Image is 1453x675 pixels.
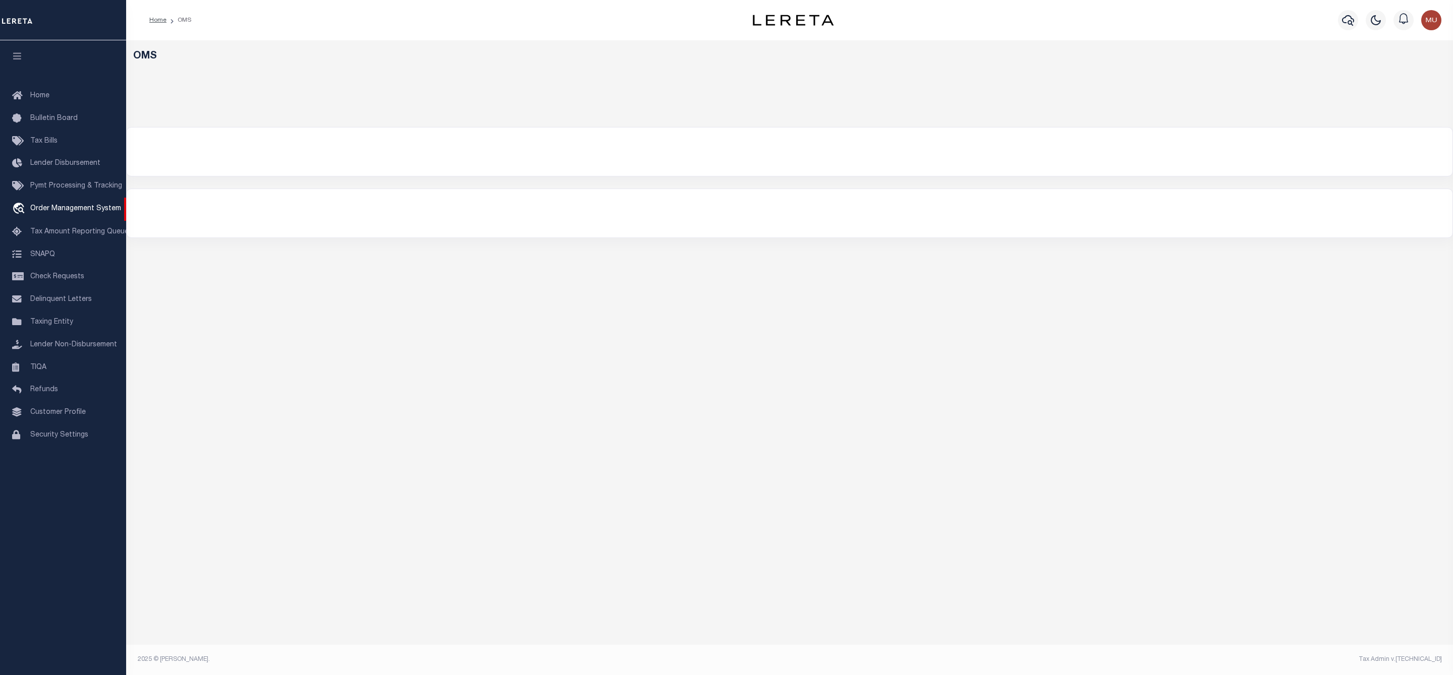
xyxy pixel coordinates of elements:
[30,296,92,303] span: Delinquent Letters
[30,273,84,280] span: Check Requests
[30,363,46,371] span: TIQA
[166,16,191,25] li: OMS
[30,138,58,145] span: Tax Bills
[30,432,88,439] span: Security Settings
[133,50,1446,63] h5: OMS
[30,409,86,416] span: Customer Profile
[30,319,73,326] span: Taxing Entity
[30,182,122,190] span: Pymt Processing & Tracking
[753,15,833,26] img: logo-dark.svg
[30,251,55,258] span: SNAPQ
[12,203,28,216] i: travel_explore
[1421,10,1441,30] img: svg+xml;base64,PHN2ZyB4bWxucz0iaHR0cDovL3d3dy53My5vcmcvMjAwMC9zdmciIHBvaW50ZXItZXZlbnRzPSJub25lIi...
[30,160,100,167] span: Lender Disbursement
[149,17,166,23] a: Home
[30,228,129,235] span: Tax Amount Reporting Queue
[30,92,49,99] span: Home
[30,386,58,393] span: Refunds
[30,205,121,212] span: Order Management System
[30,341,117,348] span: Lender Non-Disbursement
[30,115,78,122] span: Bulletin Board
